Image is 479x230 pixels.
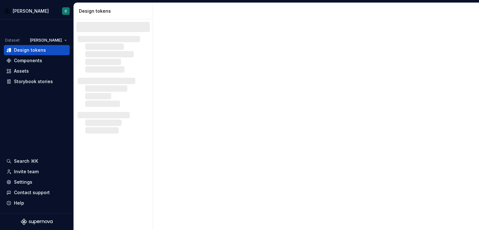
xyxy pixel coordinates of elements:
a: Invite team [4,167,70,177]
a: Assets [4,66,70,76]
div: Settings [14,179,32,185]
button: [PERSON_NAME]C [1,4,72,18]
a: Storybook stories [4,76,70,87]
div: Design tokens [14,47,46,53]
button: [PERSON_NAME] [27,36,70,45]
div: Search ⌘K [14,158,38,164]
div: Components [14,57,42,64]
div: Invite team [14,168,39,175]
a: Settings [4,177,70,187]
div: Assets [14,68,29,74]
a: Design tokens [4,45,70,55]
div: Help [14,200,24,206]
div: Storybook stories [14,78,53,85]
svg: Supernova Logo [21,219,53,225]
a: Components [4,56,70,66]
span: [PERSON_NAME] [30,38,62,43]
div: C [65,9,67,14]
button: Search ⌘K [4,156,70,166]
div: Dataset [5,38,20,43]
button: Help [4,198,70,208]
div: Design tokens [79,8,150,14]
div: [PERSON_NAME] [13,8,49,14]
button: Contact support [4,187,70,198]
div: Contact support [14,189,50,196]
